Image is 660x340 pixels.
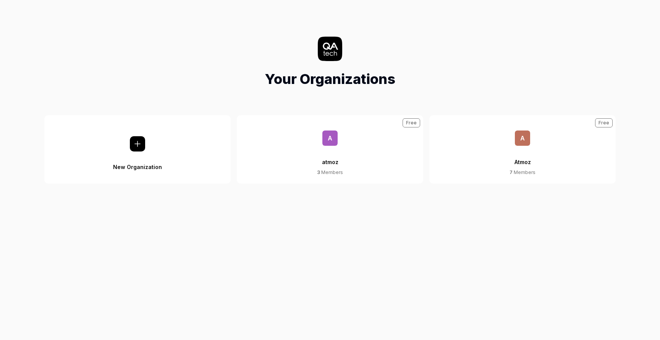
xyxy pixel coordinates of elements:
[510,169,535,176] div: Members
[322,146,338,169] div: atmoz
[510,169,513,175] span: 7
[44,115,231,184] button: New Organization
[322,131,338,146] span: a
[595,118,613,127] div: Free
[317,169,320,175] span: 3
[429,115,616,184] button: AAtmoz7 MembersFree
[317,169,343,176] div: Members
[113,151,162,171] div: New Organization
[237,115,423,184] button: aatmoz3 MembersFree
[265,69,395,89] h1: Your Organizations
[403,118,420,127] div: Free
[514,146,531,169] div: Atmoz
[515,131,530,146] span: A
